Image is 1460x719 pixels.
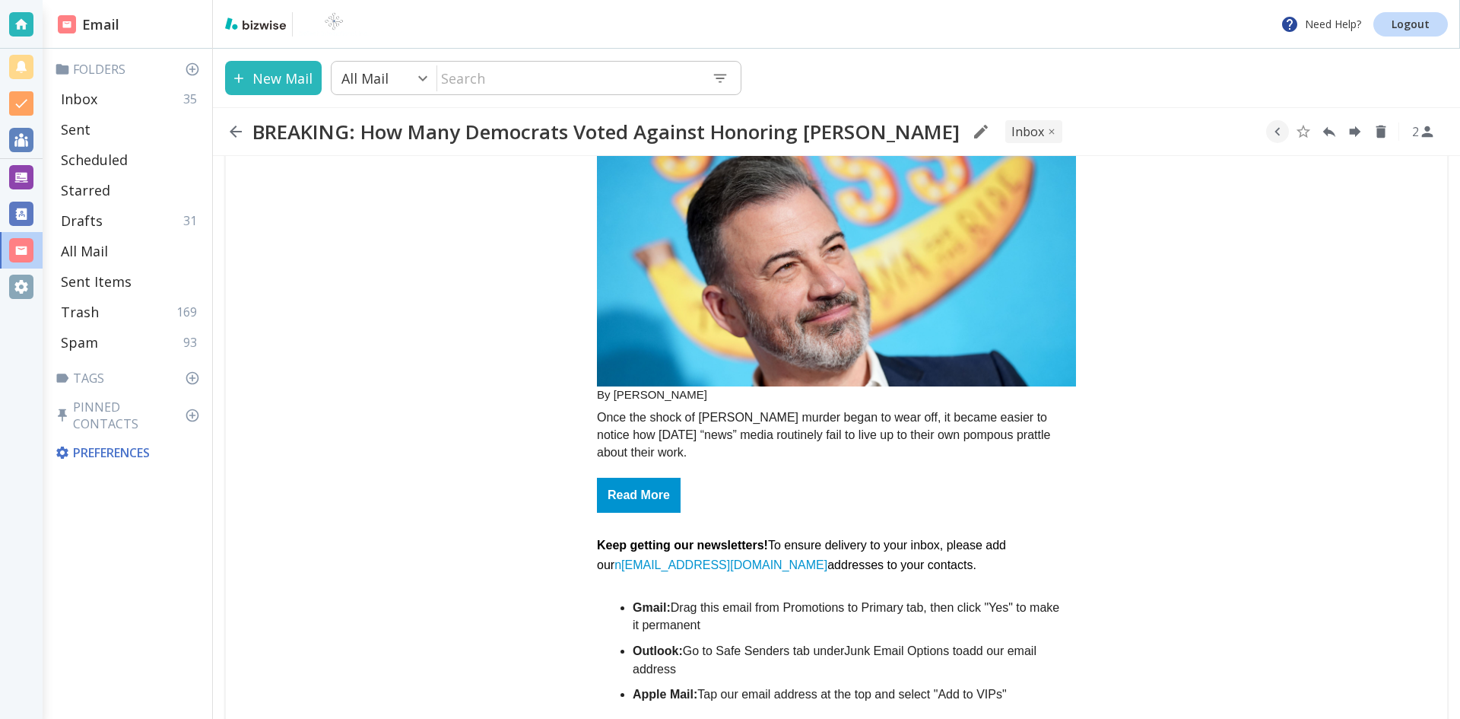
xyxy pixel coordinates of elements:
div: Trash169 [55,297,206,327]
img: DashboardSidebarEmail.svg [58,15,76,33]
button: Delete [1370,120,1392,143]
div: Sent Items [55,266,206,297]
button: New Mail [225,61,322,95]
div: Drafts31 [55,205,206,236]
button: Reply [1318,120,1341,143]
p: 2 [1412,123,1419,140]
img: bizwise [225,17,286,30]
h2: Email [58,14,119,35]
p: Folders [55,61,206,78]
p: Drafts [61,212,103,230]
p: 169 [176,304,203,320]
p: Need Help? [1281,15,1361,33]
div: Starred [55,175,206,205]
p: 93 [183,334,203,351]
input: Search [437,62,700,94]
p: Starred [61,181,110,199]
div: Preferences [52,438,206,467]
p: Spam [61,333,98,352]
img: BioTech International [299,12,369,37]
p: Sent Items [61,272,132,291]
p: Pinned Contacts [55,399,206,432]
button: See Participants [1405,113,1442,150]
p: Tags [55,370,206,387]
div: Scheduled [55,145,206,175]
div: Inbox35 [55,84,206,114]
p: Inbox [61,90,97,108]
p: All Mail [61,242,108,260]
p: 35 [183,91,203,107]
a: Logout [1373,12,1448,37]
div: All Mail [55,236,206,266]
p: Scheduled [61,151,128,169]
p: Sent [61,120,90,138]
p: Logout [1392,19,1430,30]
p: All Mail [341,69,389,87]
p: 31 [183,212,203,229]
div: Spam93 [55,327,206,358]
p: INBOX [1011,123,1044,140]
h2: BREAKING: How Many Democrats Voted Against Honoring [PERSON_NAME] [252,119,960,144]
button: Forward [1344,120,1366,143]
p: Preferences [55,444,203,461]
div: Sent [55,114,206,145]
p: Trash [61,303,99,321]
